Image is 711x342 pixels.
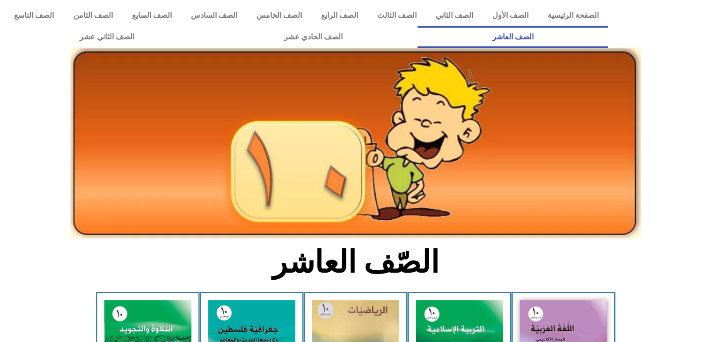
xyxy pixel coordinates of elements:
[483,5,538,26] a: الصف الأول
[122,5,181,26] a: الصف السابع
[209,26,418,48] a: الصف الحادي عشر
[367,5,426,26] a: الصف الثالث
[5,26,209,48] a: الصف الثاني عشر
[247,5,311,26] a: الصف الخامس
[538,5,608,26] a: الصفحة الرئيسية
[418,26,608,48] a: الصف العاشر
[5,5,64,26] a: الصف التاسع
[181,5,247,26] a: الصف السادس
[311,5,367,26] a: الصف الرابع
[64,5,122,26] a: الصف الثامن
[426,5,483,26] a: الصف الثاني
[201,244,510,281] h2: الصّف العاشر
